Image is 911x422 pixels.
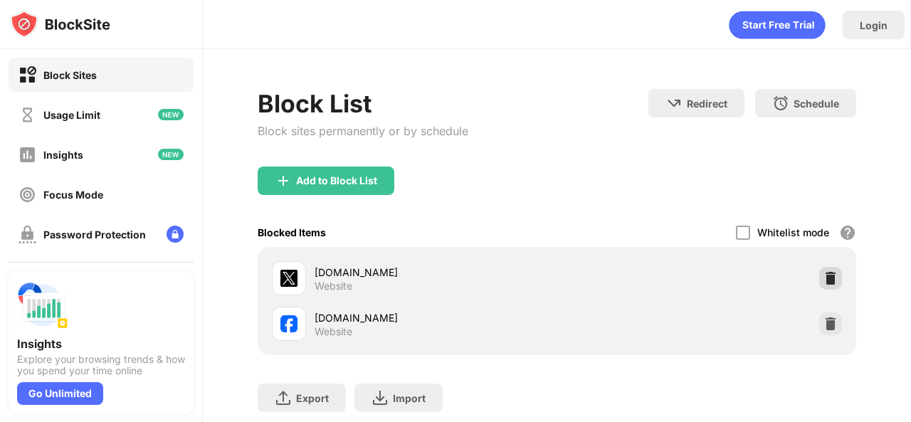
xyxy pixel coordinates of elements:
img: favicons [280,270,297,287]
div: Usage Limit [43,109,100,121]
div: Export [296,392,329,404]
div: Import [393,392,426,404]
div: [DOMAIN_NAME] [315,310,557,325]
div: Explore your browsing trends & how you spend your time online [17,354,185,376]
img: time-usage-off.svg [19,106,36,124]
img: insights-off.svg [19,146,36,164]
div: Block List [258,89,468,118]
div: Add to Block List [296,175,377,186]
div: Website [315,280,352,292]
img: focus-off.svg [19,186,36,204]
img: block-on.svg [19,66,36,84]
div: Login [860,19,888,31]
div: [DOMAIN_NAME] [315,265,557,280]
div: Redirect [687,97,727,110]
img: password-protection-off.svg [19,226,36,243]
div: Block sites permanently or by schedule [258,124,468,138]
img: logo-blocksite.svg [10,10,110,38]
div: Schedule [794,97,839,110]
img: favicons [280,315,297,332]
div: Focus Mode [43,189,103,201]
div: Insights [17,337,185,351]
div: Insights [43,149,83,161]
div: Whitelist mode [757,226,829,238]
img: new-icon.svg [158,149,184,160]
div: Blocked Items [258,226,326,238]
img: push-insights.svg [17,280,68,331]
img: new-icon.svg [158,109,184,120]
div: animation [729,11,826,39]
div: Website [315,325,352,338]
div: Password Protection [43,228,146,241]
img: lock-menu.svg [167,226,184,243]
div: Go Unlimited [17,382,103,405]
div: Block Sites [43,69,97,81]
